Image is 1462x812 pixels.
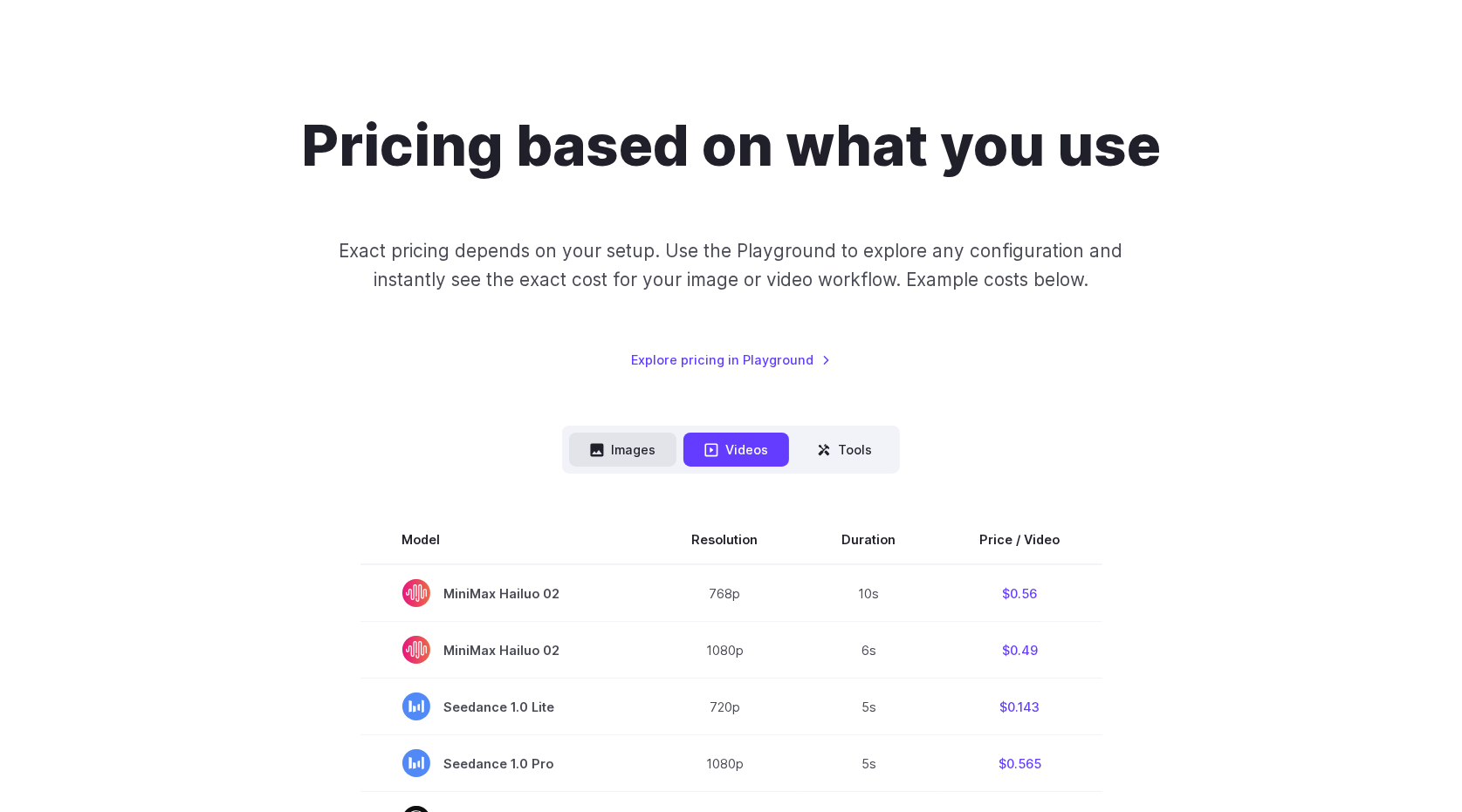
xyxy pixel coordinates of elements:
td: 1080p [650,735,800,792]
td: 5s [800,735,938,792]
th: Resolution [650,515,800,564]
td: 720p [650,679,800,735]
span: MiniMax Hailuo 02 [402,636,608,664]
th: Price / Video [938,515,1102,564]
td: $0.565 [938,735,1102,792]
td: $0.143 [938,679,1102,735]
td: 5s [800,679,938,735]
button: Videos [683,433,789,467]
th: Duration [800,515,938,564]
th: Model [360,515,650,564]
span: Seedance 1.0 Pro [402,749,608,777]
span: Seedance 1.0 Lite [402,693,608,720]
span: MiniMax Hailuo 02 [402,579,608,607]
a: Explore pricing in Playground [631,350,831,370]
button: Images [569,433,676,467]
td: $0.49 [938,622,1102,679]
td: 768p [650,564,800,622]
td: 1080p [650,622,800,679]
h1: Pricing based on what you use [301,112,1161,181]
td: $0.56 [938,564,1102,622]
p: Exact pricing depends on your setup. Use the Playground to explore any configuration and instantl... [305,236,1156,295]
td: 10s [800,564,938,622]
button: Tools [796,433,893,467]
td: 6s [800,622,938,679]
